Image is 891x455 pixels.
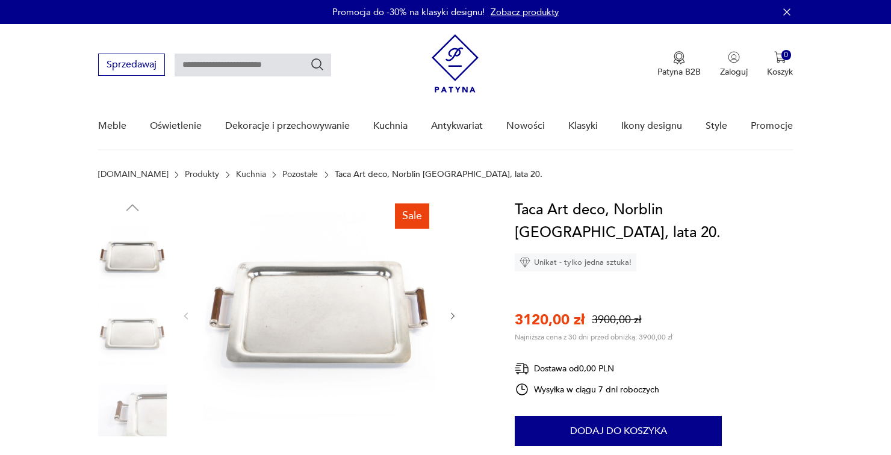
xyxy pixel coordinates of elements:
a: Kuchnia [373,103,408,149]
a: Produkty [185,170,219,179]
img: Ikona diamentu [520,257,530,268]
p: Koszyk [767,66,793,78]
img: Ikona koszyka [774,51,786,63]
button: Sprzedawaj [98,54,165,76]
a: Promocje [751,103,793,149]
p: 3900,00 zł [592,312,641,327]
p: Zaloguj [720,66,748,78]
a: Style [706,103,727,149]
p: 3120,00 zł [515,310,585,330]
a: Dekoracje i przechowywanie [225,103,350,149]
a: Zobacz produkty [491,6,559,18]
h1: Taca Art deco, Norblin [GEOGRAPHIC_DATA], lata 20. [515,199,793,244]
a: [DOMAIN_NAME] [98,170,169,179]
div: Wysyłka w ciągu 7 dni roboczych [515,382,659,397]
a: Ikony designu [621,103,682,149]
button: Zaloguj [720,51,748,78]
a: Oświetlenie [150,103,202,149]
img: Zdjęcie produktu Taca Art deco, Norblin Warszawa, lata 20. [98,376,167,445]
div: Sale [395,203,429,229]
button: Patyna B2B [657,51,701,78]
a: Pozostałe [282,170,318,179]
img: Zdjęcie produktu Taca Art deco, Norblin Warszawa, lata 20. [98,300,167,368]
a: Nowości [506,103,545,149]
p: Promocja do -30% na klasyki designu! [332,6,485,18]
div: 0 [781,50,792,60]
button: 0Koszyk [767,51,793,78]
a: Antykwariat [431,103,483,149]
p: Najniższa cena z 30 dni przed obniżką: 3900,00 zł [515,332,672,342]
img: Patyna - sklep z meblami i dekoracjami vintage [432,34,479,93]
a: Sprzedawaj [98,61,165,70]
a: Meble [98,103,126,149]
img: Zdjęcie produktu Taca Art deco, Norblin Warszawa, lata 20. [98,223,167,291]
img: Ikonka użytkownika [728,51,740,63]
img: Zdjęcie produktu Taca Art deco, Norblin Warszawa, lata 20. [203,199,436,431]
button: Szukaj [310,57,324,72]
button: Dodaj do koszyka [515,416,722,446]
a: Ikona medaluPatyna B2B [657,51,701,78]
div: Dostawa od 0,00 PLN [515,361,659,376]
img: Ikona dostawy [515,361,529,376]
p: Patyna B2B [657,66,701,78]
img: Ikona medalu [673,51,685,64]
div: Unikat - tylko jedna sztuka! [515,253,636,271]
p: Taca Art deco, Norblin [GEOGRAPHIC_DATA], lata 20. [335,170,542,179]
a: Klasyki [568,103,598,149]
a: Kuchnia [236,170,266,179]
